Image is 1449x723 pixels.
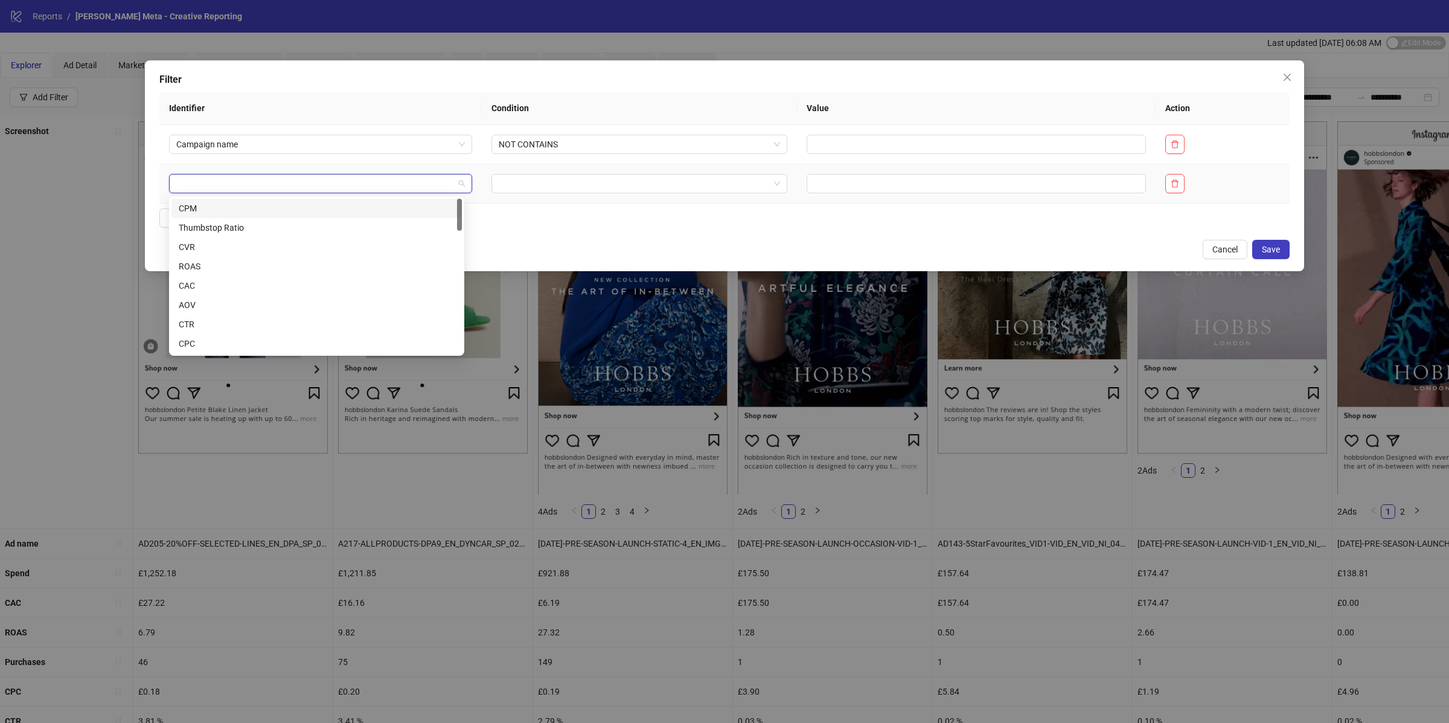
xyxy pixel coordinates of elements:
div: Filter [159,72,1290,87]
div: Thumbstop Ratio [179,221,455,234]
div: Thumbstop Ratio [171,218,462,237]
th: Action [1156,92,1290,125]
span: Campaign name [176,135,465,153]
div: CAC [179,279,455,292]
div: CVR [171,237,462,257]
div: CTR [179,318,455,331]
div: ROAS [179,260,455,273]
span: delete [1171,179,1179,188]
span: close [1282,72,1292,82]
span: delete [1171,140,1179,149]
th: Value [797,92,1156,125]
div: CPM [179,202,455,215]
button: Close [1278,68,1297,87]
div: AOV [171,295,462,315]
button: Add [159,208,207,228]
div: CAC [171,276,462,295]
th: Identifier [159,92,482,125]
th: Condition [482,92,797,125]
span: Save [1262,245,1280,254]
span: NOT CONTAINS [499,135,780,153]
div: CVR [179,240,455,254]
div: CPC [171,334,462,353]
button: Save [1252,240,1290,259]
button: Cancel [1203,240,1247,259]
span: Cancel [1212,245,1238,254]
div: AOV [179,298,455,312]
div: CPM [171,199,462,218]
div: CPC [179,337,455,350]
div: ROAS [171,257,462,276]
div: CTR [171,315,462,334]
